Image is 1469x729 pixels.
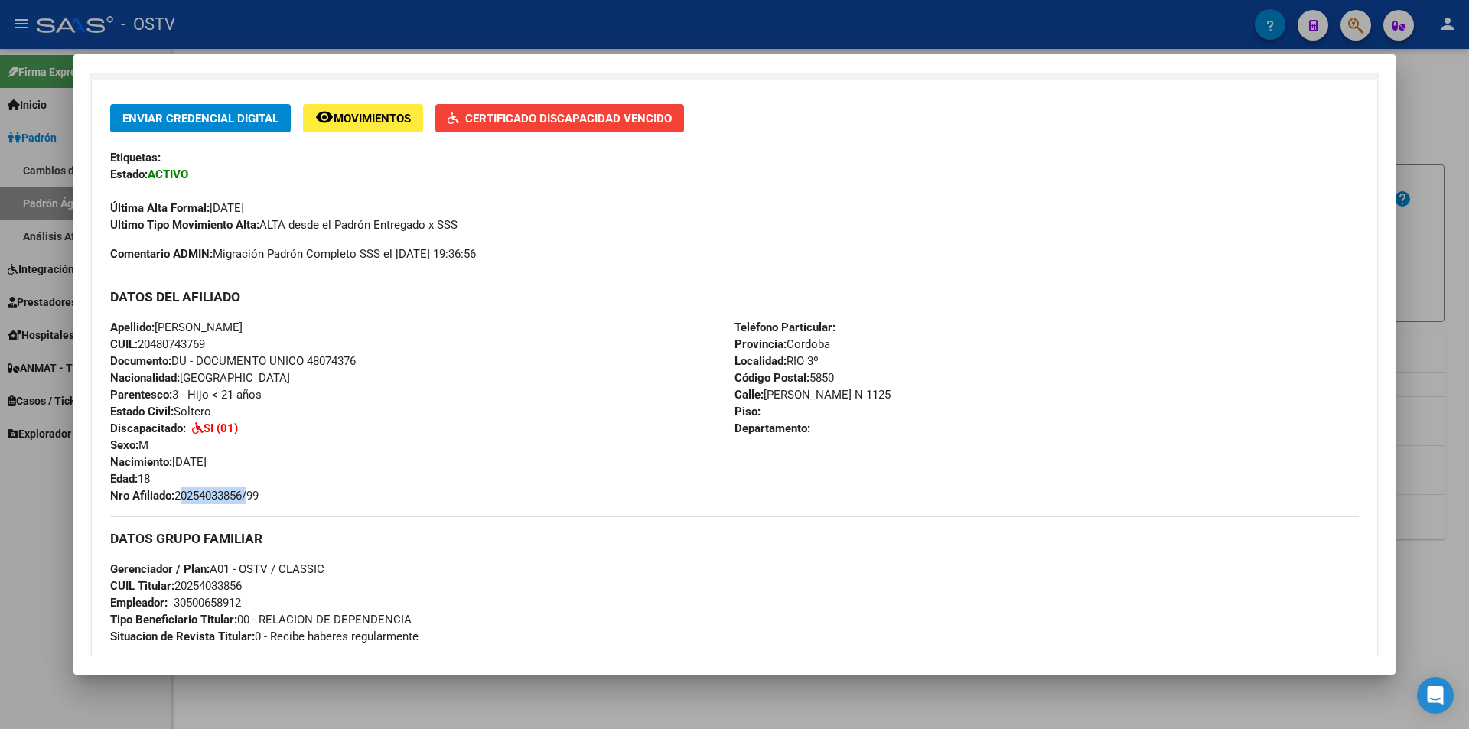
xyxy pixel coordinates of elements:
[110,405,174,418] strong: Estado Civil:
[734,388,764,402] strong: Calle:
[110,388,262,402] span: 3 - Hijo < 21 años
[734,388,891,402] span: [PERSON_NAME] N 1125
[110,354,171,368] strong: Documento:
[148,168,188,181] strong: ACTIVO
[110,489,174,503] strong: Nro Afiliado:
[110,596,168,610] strong: Empleador:
[110,530,1359,547] h3: DATOS GRUPO FAMILIAR
[110,630,419,643] span: 0 - Recibe haberes regularmente
[110,201,244,215] span: [DATE]
[110,246,476,262] span: Migración Padrón Completo SSS el [DATE] 19:36:56
[110,388,172,402] strong: Parentesco:
[303,104,423,132] button: Movimientos
[110,562,324,576] span: A01 - OSTV / CLASSIC
[734,421,810,435] strong: Departamento:
[734,354,787,368] strong: Localidad:
[110,438,138,452] strong: Sexo:
[315,108,334,126] mat-icon: remove_red_eye
[734,337,830,351] span: Cordoba
[110,218,458,232] span: ALTA desde el Padrón Entregado x SSS
[110,613,412,626] span: 00 - RELACION DE DEPENDENCIA
[110,337,138,351] strong: CUIL:
[110,218,259,232] strong: Ultimo Tipo Movimiento Alta:
[110,337,205,351] span: 20480743769
[110,247,213,261] strong: Comentario ADMIN:
[734,371,834,385] span: 5850
[435,104,684,132] button: Certificado Discapacidad Vencido
[110,104,291,132] button: Enviar Credencial Digital
[465,112,672,125] span: Certificado Discapacidad Vencido
[122,112,278,125] span: Enviar Credencial Digital
[110,288,1359,305] h3: DATOS DEL AFILIADO
[110,405,211,418] span: Soltero
[110,201,210,215] strong: Última Alta Formal:
[734,405,761,418] strong: Piso:
[734,337,787,351] strong: Provincia:
[110,562,210,576] strong: Gerenciador / Plan:
[174,594,241,611] div: 30500658912
[110,321,155,334] strong: Apellido:
[1417,677,1454,714] div: Open Intercom Messenger
[110,168,148,181] strong: Estado:
[110,579,242,593] span: 20254033856
[734,354,819,368] span: RIO 3º
[110,455,172,469] strong: Nacimiento:
[110,321,243,334] span: [PERSON_NAME]
[110,455,207,469] span: [DATE]
[110,371,180,385] strong: Nacionalidad:
[110,151,161,164] strong: Etiquetas:
[334,112,411,125] span: Movimientos
[110,354,356,368] span: DU - DOCUMENTO UNICO 48074376
[110,421,186,435] strong: Discapacitado:
[204,421,238,435] strong: SI (01)
[734,371,809,385] strong: Código Postal:
[110,630,255,643] strong: Situacion de Revista Titular:
[110,613,237,626] strong: Tipo Beneficiario Titular:
[110,371,290,385] span: [GEOGRAPHIC_DATA]
[110,438,148,452] span: M
[734,321,835,334] strong: Teléfono Particular:
[110,579,174,593] strong: CUIL Titular:
[110,472,150,486] span: 18
[110,489,259,503] span: 20254033856/99
[110,472,138,486] strong: Edad:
